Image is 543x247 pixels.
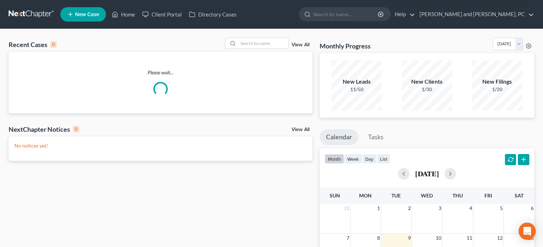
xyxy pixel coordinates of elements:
[377,154,390,164] button: list
[376,204,381,213] span: 1
[376,234,381,242] span: 8
[438,204,442,213] span: 3
[292,127,310,132] a: View All
[416,8,534,21] a: [PERSON_NAME] and [PERSON_NAME], PC
[9,69,312,76] p: Please wait...
[391,8,415,21] a: Help
[139,8,185,21] a: Client Portal
[472,86,522,93] div: 1/20
[407,204,412,213] span: 2
[466,234,473,242] span: 11
[515,192,524,199] span: Sat
[530,204,534,213] span: 6
[391,192,401,199] span: Tue
[452,192,463,199] span: Thu
[313,8,379,21] input: Search by name...
[435,234,442,242] span: 10
[402,86,452,93] div: 1/30
[359,192,372,199] span: Mon
[325,154,344,164] button: month
[238,38,288,48] input: Search by name...
[344,154,362,164] button: week
[320,42,371,50] h3: Monthly Progress
[9,40,57,49] div: Recent Cases
[407,234,412,242] span: 9
[330,192,340,199] span: Sun
[484,192,492,199] span: Fri
[415,170,439,177] h2: [DATE]
[75,12,99,17] span: New Case
[343,204,350,213] span: 31
[73,126,79,132] div: 0
[496,234,503,242] span: 12
[14,142,307,149] p: No notices yet!
[108,8,139,21] a: Home
[499,204,503,213] span: 5
[469,204,473,213] span: 4
[331,86,382,93] div: 11/50
[346,234,350,242] span: 7
[331,78,382,86] div: New Leads
[421,192,433,199] span: Wed
[292,42,310,47] a: View All
[50,41,57,48] div: 0
[519,223,536,240] div: Open Intercom Messenger
[320,129,358,145] a: Calendar
[9,125,79,134] div: NextChapter Notices
[362,129,390,145] a: Tasks
[472,78,522,86] div: New Filings
[362,154,377,164] button: day
[402,78,452,86] div: New Clients
[185,8,240,21] a: Directory Cases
